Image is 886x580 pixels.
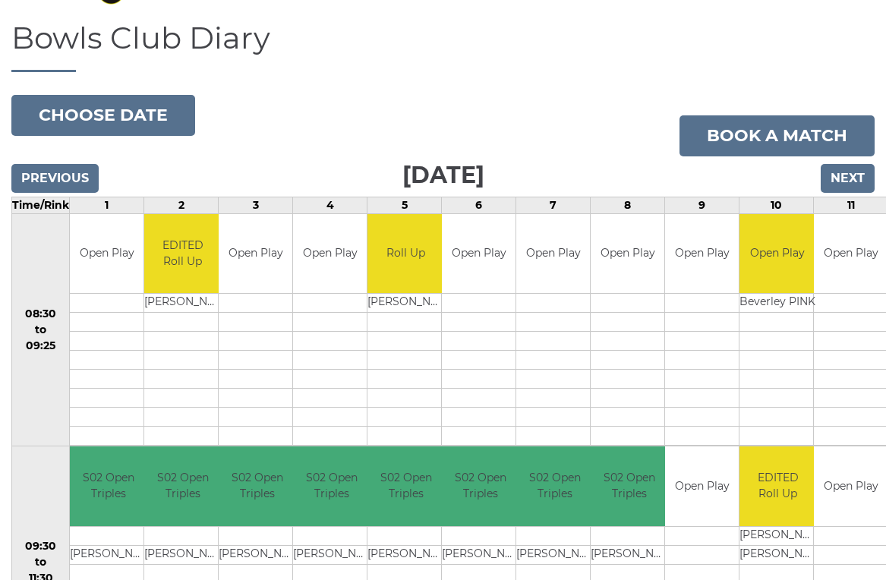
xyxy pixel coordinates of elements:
[442,214,516,294] td: Open Play
[591,446,667,526] td: S02 Open Triples
[70,545,147,564] td: [PERSON_NAME]
[70,214,143,294] td: Open Play
[11,21,875,72] h1: Bowls Club Diary
[442,197,516,213] td: 6
[516,446,593,526] td: S02 Open Triples
[739,526,816,545] td: [PERSON_NAME]
[144,197,219,213] td: 2
[293,214,367,294] td: Open Play
[739,545,816,564] td: [PERSON_NAME]
[144,294,221,313] td: [PERSON_NAME]
[665,446,739,526] td: Open Play
[219,446,295,526] td: S02 Open Triples
[665,197,739,213] td: 9
[219,545,295,564] td: [PERSON_NAME]
[367,197,442,213] td: 5
[11,164,99,193] input: Previous
[739,197,814,213] td: 10
[219,214,292,294] td: Open Play
[442,545,519,564] td: [PERSON_NAME]
[739,446,816,526] td: EDITED Roll Up
[516,214,590,294] td: Open Play
[144,545,221,564] td: [PERSON_NAME]
[367,545,444,564] td: [PERSON_NAME]
[591,545,667,564] td: [PERSON_NAME]
[12,213,70,446] td: 08:30 to 09:25
[591,197,665,213] td: 8
[144,214,221,294] td: EDITED Roll Up
[516,545,593,564] td: [PERSON_NAME]
[219,197,293,213] td: 3
[11,95,195,136] button: Choose date
[516,197,591,213] td: 7
[367,294,444,313] td: [PERSON_NAME]
[665,214,739,294] td: Open Play
[293,197,367,213] td: 4
[739,294,815,313] td: Beverley PINK
[739,214,815,294] td: Open Play
[821,164,875,193] input: Next
[293,446,370,526] td: S02 Open Triples
[70,197,144,213] td: 1
[367,214,444,294] td: Roll Up
[591,214,664,294] td: Open Play
[293,545,370,564] td: [PERSON_NAME]
[442,446,519,526] td: S02 Open Triples
[144,446,221,526] td: S02 Open Triples
[679,115,875,156] a: Book a match
[367,446,444,526] td: S02 Open Triples
[12,197,70,213] td: Time/Rink
[70,446,147,526] td: S02 Open Triples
